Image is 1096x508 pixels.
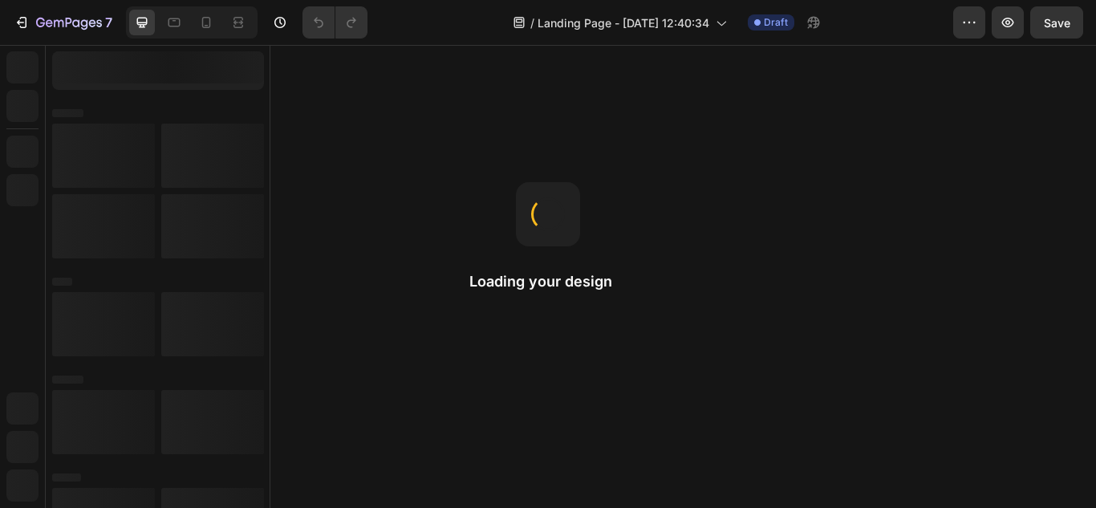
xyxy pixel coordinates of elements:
span: Landing Page - [DATE] 12:40:34 [538,14,709,31]
p: 7 [105,13,112,32]
span: Save [1044,16,1070,30]
h2: Loading your design [469,272,627,291]
button: 7 [6,6,120,39]
span: Draft [764,15,788,30]
button: Save [1030,6,1083,39]
span: / [530,14,534,31]
div: Undo/Redo [302,6,367,39]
